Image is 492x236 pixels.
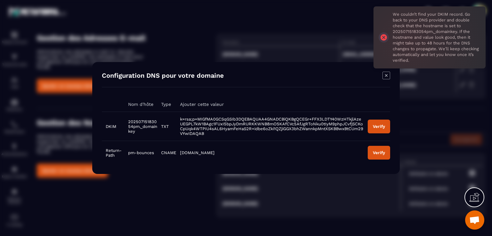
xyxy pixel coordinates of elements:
[465,210,484,230] a: Ouvrir le chat
[157,141,176,165] td: CNAME
[102,112,124,141] td: DKIM
[128,150,154,155] span: pm-bounces
[124,97,157,112] th: Nom d'hôte
[102,141,124,165] td: Return-Path
[102,72,224,81] h4: Configuration DNS pour votre domaine
[157,112,176,141] td: TXT
[157,97,176,112] th: Type
[373,124,385,129] div: Verify
[368,146,390,160] button: Verify
[180,150,215,155] span: [DOMAIN_NAME]
[373,150,385,155] div: Verify
[368,120,390,133] button: Verify
[180,117,363,136] span: k=rsa;p=MIGfMA0GCSqGSIb3DQEBAQUAA4GNADCBiQKBgQCEGr+FFX3LDTY40WzHTkjlAzeUEGPL7kW1BAgc1FUxI5bpJyDmR...
[176,97,364,112] th: Ajouter cette valeur
[128,119,157,134] span: 20250715183054pm._domainkey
